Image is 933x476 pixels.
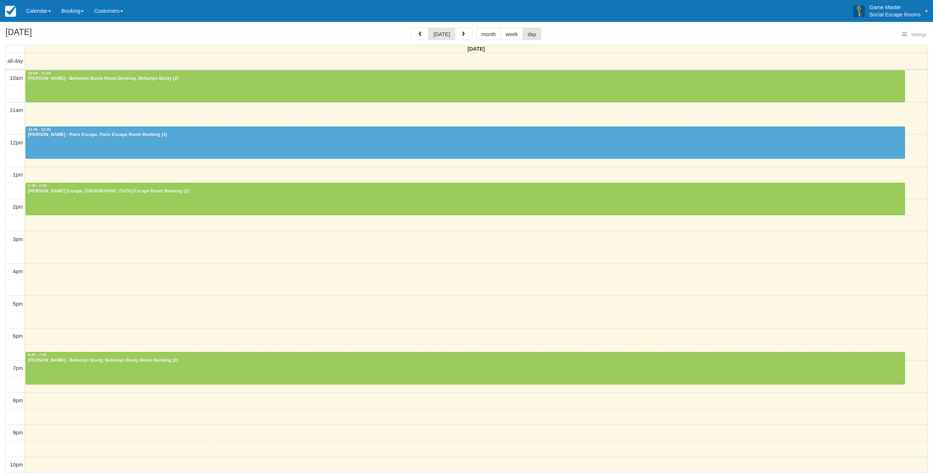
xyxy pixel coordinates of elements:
[28,71,51,76] span: 10:00 - 11:00
[523,28,541,40] button: day
[869,4,921,11] p: Game Master
[13,333,23,339] span: 6pm
[13,268,23,274] span: 4pm
[13,398,23,403] span: 8pm
[28,184,47,188] span: 1:30 - 2:30
[500,28,523,40] button: week
[428,28,455,40] button: [DATE]
[8,58,23,64] span: all-day
[911,32,927,37] span: Settings
[10,107,23,113] span: 11am
[476,28,501,40] button: month
[28,189,903,194] div: [PERSON_NAME] Escape, [GEOGRAPHIC_DATA] Escape Room Booking (2)
[26,183,905,215] a: 1:30 - 2:30[PERSON_NAME] Escape, [GEOGRAPHIC_DATA] Escape Room Booking (2)
[13,301,23,307] span: 5pm
[26,352,905,384] a: 6:45 - 7:45[PERSON_NAME] - Bellamys Booty, Bellamys Booty Room Booking (2)
[28,128,51,132] span: 11:45 - 12:45
[10,462,23,468] span: 10pm
[853,5,865,17] img: A3
[28,76,903,82] div: [PERSON_NAME] - Bellamys Booty Room Booking, Bellamys Booty (2)
[28,353,47,357] span: 6:45 - 7:45
[28,358,903,364] div: [PERSON_NAME] - Bellamys Booty, Bellamys Booty Room Booking (2)
[13,172,23,178] span: 1pm
[13,365,23,371] span: 7pm
[5,6,16,17] img: checkfront-main-nav-mini-logo.png
[26,127,905,159] a: 11:45 - 12:45[PERSON_NAME] - Paris Escape, Paris Escape Room Booking (2)
[898,30,931,40] button: Settings
[13,204,23,210] span: 2pm
[5,28,98,41] h2: [DATE]
[13,236,23,242] span: 3pm
[26,70,905,102] a: 10:00 - 11:00[PERSON_NAME] - Bellamys Booty Room Booking, Bellamys Booty (2)
[10,140,23,146] span: 12pm
[468,46,485,52] span: [DATE]
[869,11,921,18] p: Social Escape Rooms
[10,75,23,81] span: 10am
[13,430,23,436] span: 9pm
[28,132,903,138] div: [PERSON_NAME] - Paris Escape, Paris Escape Room Booking (2)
